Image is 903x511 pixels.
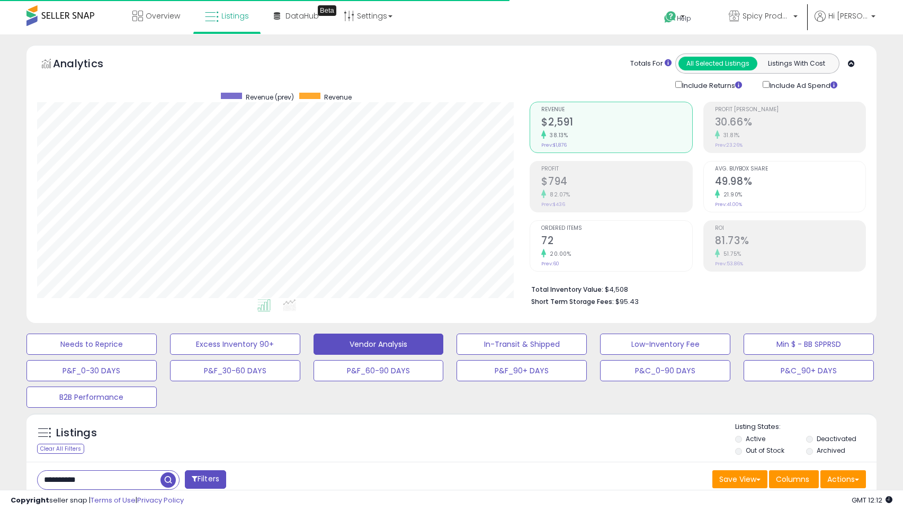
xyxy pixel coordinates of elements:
i: Get Help [664,11,677,24]
button: Save View [712,470,767,488]
li: $4,508 [531,282,858,295]
span: Columns [776,474,809,485]
button: Vendor Analysis [314,334,444,355]
button: Columns [769,470,819,488]
button: Listings With Cost [757,57,836,70]
button: Needs to Reprice [26,334,157,355]
button: P&C_90+ DAYS [744,360,874,381]
h5: Analytics [53,56,124,74]
button: In-Transit & Shipped [457,334,587,355]
h5: Listings [56,426,97,441]
button: P&F_30-60 DAYS [170,360,300,381]
span: Revenue (prev) [246,93,294,102]
span: DataHub [285,11,319,21]
div: Totals For [630,59,672,69]
h2: 30.66% [715,116,865,130]
div: seller snap | | [11,496,184,506]
button: Min $ - BB SPPRSD [744,334,874,355]
a: Help [656,3,712,34]
small: Prev: 60 [541,261,559,267]
small: 51.75% [720,250,741,258]
small: 82.07% [546,191,570,199]
div: Tooltip anchor [318,5,336,16]
h2: 81.73% [715,235,865,249]
label: Archived [817,446,845,455]
a: Privacy Policy [137,495,184,505]
span: ROI [715,226,865,231]
span: Spicy Products [743,11,790,21]
h2: 72 [541,235,692,249]
b: Short Term Storage Fees: [531,297,614,306]
button: B2B Performance [26,387,157,408]
button: All Selected Listings [678,57,757,70]
span: Profit [541,166,692,172]
label: Out of Stock [746,446,784,455]
h2: $794 [541,175,692,190]
button: P&F_60-90 DAYS [314,360,444,381]
span: Help [677,14,691,23]
strong: Copyright [11,495,49,505]
button: Low-Inventory Fee [600,334,730,355]
span: Profit [PERSON_NAME] [715,107,865,113]
div: Include Returns [667,79,755,91]
label: Active [746,434,765,443]
small: Prev: $436 [541,201,565,208]
small: 31.81% [720,131,740,139]
span: Revenue [541,107,692,113]
h2: $2,591 [541,116,692,130]
button: Filters [185,470,226,489]
small: Prev: 23.26% [715,142,743,148]
b: Total Inventory Value: [531,285,603,294]
button: P&F_90+ DAYS [457,360,587,381]
small: 38.13% [546,131,568,139]
div: Clear All Filters [37,444,84,454]
p: Listing States: [735,422,877,432]
button: P&C_0-90 DAYS [600,360,730,381]
span: $95.43 [615,297,639,307]
span: 2025-10-7 12:12 GMT [852,495,892,505]
span: Avg. Buybox Share [715,166,865,172]
h2: 49.98% [715,175,865,190]
button: Excess Inventory 90+ [170,334,300,355]
span: Listings [221,11,249,21]
button: Actions [820,470,866,488]
span: Hi [PERSON_NAME] [828,11,868,21]
a: Hi [PERSON_NAME] [815,11,875,34]
small: Prev: $1,876 [541,142,567,148]
label: Deactivated [817,434,856,443]
span: Ordered Items [541,226,692,231]
div: Include Ad Spend [755,79,854,91]
small: Prev: 41.00% [715,201,742,208]
small: 21.90% [720,191,743,199]
span: Revenue [324,93,352,102]
span: Overview [146,11,180,21]
a: Terms of Use [91,495,136,505]
button: P&F_0-30 DAYS [26,360,157,381]
small: Prev: 53.86% [715,261,743,267]
small: 20.00% [546,250,571,258]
